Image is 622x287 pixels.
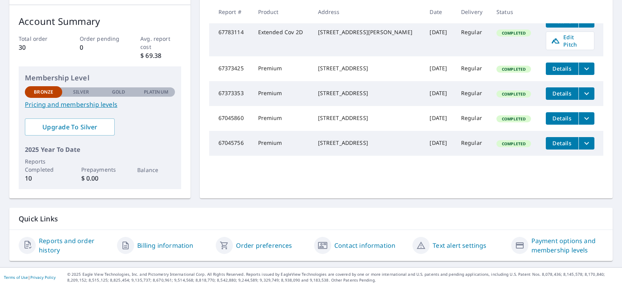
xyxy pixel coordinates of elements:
td: Regular [455,81,490,106]
button: detailsBtn-67045756 [546,137,578,150]
span: Completed [497,30,530,36]
td: [DATE] [423,131,454,156]
p: Quick Links [19,214,603,224]
a: Order preferences [236,241,292,250]
td: Premium [252,56,312,81]
td: Regular [455,106,490,131]
td: 67783114 [209,9,252,56]
p: Account Summary [19,14,181,28]
span: Completed [497,116,530,122]
td: 67373425 [209,56,252,81]
p: $ 0.00 [81,174,119,183]
p: Total order [19,35,59,43]
td: [DATE] [423,56,454,81]
p: Prepayments [81,165,119,174]
p: Reports Completed [25,157,62,174]
p: $ 69.38 [140,51,181,60]
button: detailsBtn-67373353 [546,87,578,100]
p: 2025 Year To Date [25,145,175,154]
p: Avg. report cost [140,35,181,51]
button: detailsBtn-67045860 [546,112,578,125]
td: Regular [455,131,490,156]
td: 67045860 [209,106,252,131]
td: 67045756 [209,131,252,156]
span: Details [550,115,574,122]
span: Completed [497,91,530,97]
span: Completed [497,141,530,146]
p: © 2025 Eagle View Technologies, Inc. and Pictometry International Corp. All Rights Reserved. Repo... [67,271,618,283]
p: 30 [19,43,59,52]
td: Extended Cov 2D [252,9,312,56]
td: Premium [252,106,312,131]
span: Details [550,90,574,97]
td: Premium [252,81,312,106]
a: Text alert settings [433,241,486,250]
p: 10 [25,174,62,183]
td: [DATE] [423,9,454,56]
div: [STREET_ADDRESS] [318,139,418,147]
td: [DATE] [423,106,454,131]
a: Upgrade To Silver [25,118,115,136]
td: Premium [252,131,312,156]
a: Contact information [334,241,395,250]
div: [STREET_ADDRESS] [318,89,418,97]
a: Billing information [137,241,193,250]
p: 0 [80,43,120,52]
a: Terms of Use [4,275,28,280]
td: Regular [455,9,490,56]
span: Details [550,139,574,147]
a: Edit Pitch [546,31,594,50]
p: Balance [137,166,175,174]
p: Order pending [80,35,120,43]
p: | [4,275,56,280]
button: filesDropdownBtn-67373353 [578,87,594,100]
div: [STREET_ADDRESS] [318,64,418,72]
p: Bronze [34,89,53,96]
td: [DATE] [423,81,454,106]
p: Silver [73,89,89,96]
div: [STREET_ADDRESS][PERSON_NAME] [318,28,418,36]
a: Privacy Policy [30,275,56,280]
a: Pricing and membership levels [25,100,175,109]
p: Membership Level [25,73,175,83]
span: Upgrade To Silver [31,123,108,131]
span: Details [550,65,574,72]
button: filesDropdownBtn-67045860 [578,112,594,125]
p: Platinum [144,89,168,96]
button: filesDropdownBtn-67045756 [578,137,594,150]
button: detailsBtn-67373425 [546,63,578,75]
a: Payment options and membership levels [531,236,603,255]
p: Gold [112,89,125,96]
span: Completed [497,66,530,72]
div: [STREET_ADDRESS] [318,114,418,122]
td: 67373353 [209,81,252,106]
a: Reports and order history [39,236,111,255]
span: Edit Pitch [551,33,589,48]
td: Regular [455,56,490,81]
button: filesDropdownBtn-67373425 [578,63,594,75]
